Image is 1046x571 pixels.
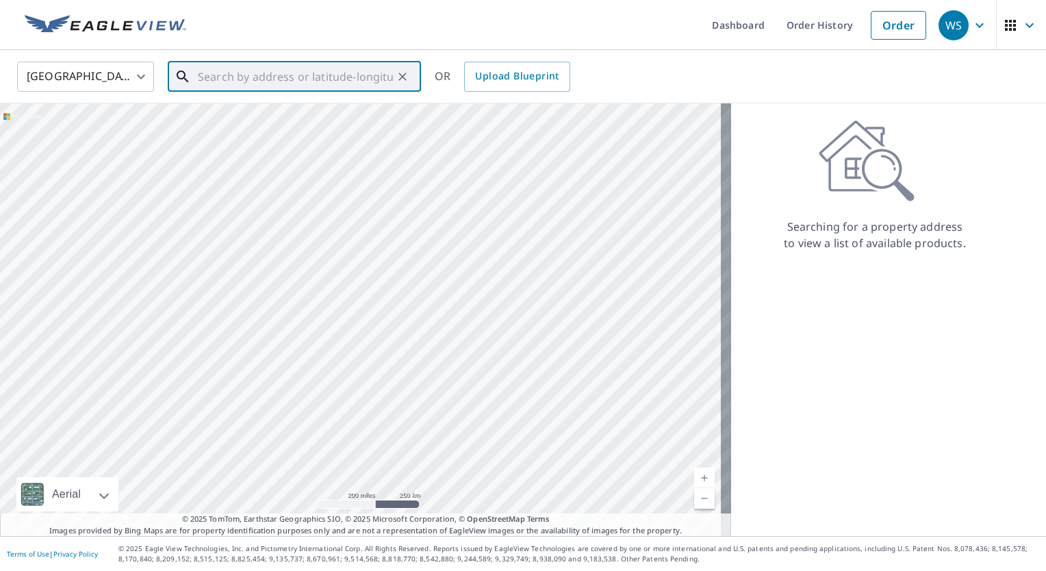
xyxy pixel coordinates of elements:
div: Aerial [48,477,85,511]
a: Order [871,11,926,40]
a: Current Level 5, Zoom Out [694,488,715,509]
p: © 2025 Eagle View Technologies, Inc. and Pictometry International Corp. All Rights Reserved. Repo... [118,544,1039,564]
div: [GEOGRAPHIC_DATA] [17,58,154,96]
a: Privacy Policy [53,549,98,559]
a: Current Level 5, Zoom In [694,468,715,488]
img: EV Logo [25,15,186,36]
a: Terms of Use [7,549,49,559]
button: Clear [393,67,412,86]
span: © 2025 TomTom, Earthstar Geographics SIO, © 2025 Microsoft Corporation, © [182,513,550,525]
div: OR [435,62,570,92]
input: Search by address or latitude-longitude [198,58,393,96]
a: OpenStreetMap [467,513,524,524]
div: Aerial [16,477,118,511]
div: WS [939,10,969,40]
a: Upload Blueprint [464,62,570,92]
p: | [7,550,98,558]
a: Terms [527,513,550,524]
span: Upload Blueprint [475,68,559,85]
p: Searching for a property address to view a list of available products. [783,218,967,251]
